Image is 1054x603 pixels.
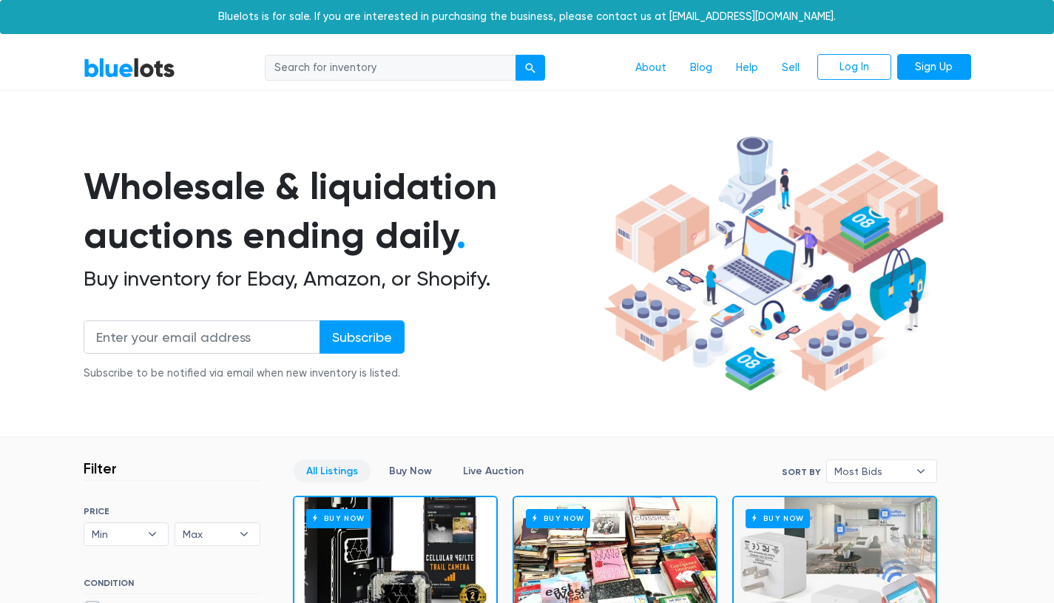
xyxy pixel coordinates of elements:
a: Log In [817,54,891,81]
h6: Buy Now [526,509,590,528]
a: Sign Up [897,54,971,81]
h2: Buy inventory for Ebay, Amazon, or Shopify. [84,266,598,292]
a: All Listings [294,459,371,482]
span: Most Bids [834,460,908,482]
a: BlueLots [84,57,175,78]
h1: Wholesale & liquidation auctions ending daily [84,162,598,260]
h6: PRICE [84,506,260,516]
span: . [456,213,466,257]
b: ▾ [137,523,168,545]
input: Subscribe [320,320,405,354]
b: ▾ [905,460,936,482]
a: Sell [770,54,811,82]
h6: Buy Now [306,509,371,528]
img: hero-ee84e7d0318cb26816c560f6b4441b76977f77a177738b4e94f68c95b2b83dbb.png [598,129,949,399]
h3: Filter [84,459,117,477]
span: Min [92,523,141,545]
label: Sort By [782,465,820,479]
a: Live Auction [450,459,536,482]
h6: Buy Now [746,509,810,528]
a: Buy Now [376,459,445,482]
h6: CONDITION [84,578,260,594]
div: Subscribe to be notified via email when new inventory is listed. [84,365,405,382]
b: ▾ [229,523,260,545]
input: Search for inventory [265,55,516,81]
a: About [624,54,678,82]
span: Max [183,523,232,545]
a: Blog [678,54,724,82]
a: Help [724,54,770,82]
input: Enter your email address [84,320,320,354]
